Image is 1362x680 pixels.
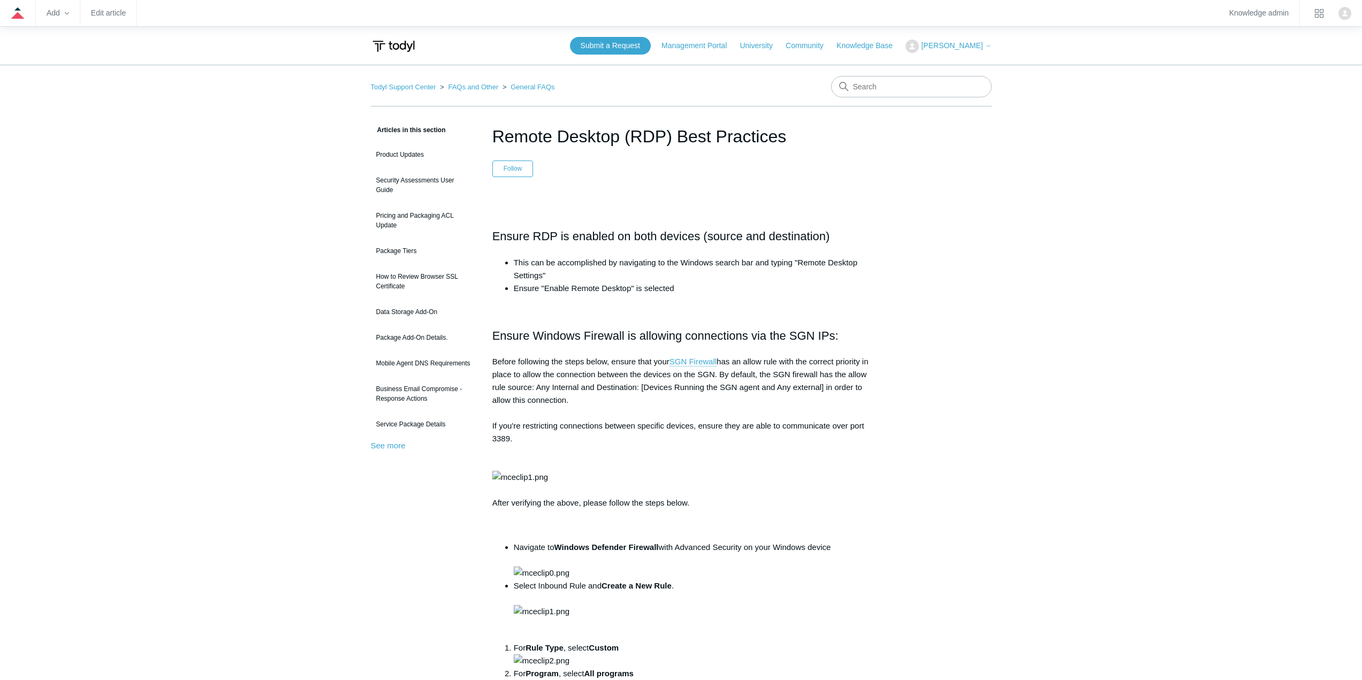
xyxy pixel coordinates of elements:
[661,40,737,51] a: Management Portal
[492,161,534,177] button: Follow Article
[371,205,476,235] a: Pricing and Packaging ACL Update
[492,326,870,345] h2: Ensure Windows Firewall is allowing connections via the SGN IPs:
[514,579,870,631] li: Select Inbound Rule and .
[500,83,555,91] li: General FAQs
[492,355,870,509] p: Before following the steps below, ensure that your has an allow rule with the correct priority in...
[511,83,554,91] a: General FAQs
[371,83,436,91] a: Todyl Support Center
[669,357,717,366] a: SGN Firewall
[921,41,983,50] span: [PERSON_NAME]
[371,36,416,56] img: Todyl Support Center Help Center home page
[1229,10,1289,16] a: Knowledge admin
[371,327,476,348] a: Package Add-On Details.
[836,40,903,51] a: Knowledge Base
[371,379,476,409] a: Business Email Compromise - Response Actions
[371,414,476,434] a: Service Package Details
[554,543,659,552] strong: Windows Defender Firewall
[371,241,476,261] a: Package Tiers
[371,441,406,450] a: See more
[91,10,126,16] a: Edit article
[371,353,476,373] a: Mobile Agent DNS Requirements
[514,567,569,579] img: mceclip0.png
[514,641,870,667] li: For , select
[371,144,476,165] a: Product Updates
[492,471,548,484] img: mceclip1.png
[514,605,569,618] img: mceclip1.png
[448,83,498,91] a: FAQs and Other
[526,643,564,652] strong: Rule Type
[514,282,870,295] li: Ensure "Enable Remote Desktop" is selected
[371,266,476,296] a: How to Review Browser SSL Certificate
[906,40,991,53] button: [PERSON_NAME]
[602,581,672,590] strong: Create a New Rule
[438,83,500,91] li: FAQs and Other
[514,256,870,282] li: This can be accomplished by navigating to the Windows search bar and typing "Remote Desktop Setti...
[1338,7,1351,20] img: user avatar
[740,40,783,51] a: University
[1338,7,1351,20] zd-hc-trigger: Click your profile icon to open the profile menu
[514,541,870,579] li: Navigate to with Advanced Security on your Windows device
[371,126,446,134] span: Articles in this section
[47,10,69,16] zd-hc-trigger: Add
[371,83,438,91] li: Todyl Support Center
[584,669,634,678] strong: All programs
[514,667,870,680] li: For , select
[492,124,870,149] h1: Remote Desktop (RDP) Best Practices
[514,654,569,667] img: mceclip2.png
[371,170,476,200] a: Security Assessments User Guide
[371,302,476,322] a: Data Storage Add-On
[492,227,870,246] h2: Ensure RDP is enabled on both devices (source and destination)
[786,40,834,51] a: Community
[589,643,619,652] strong: Custom
[570,37,651,55] a: Submit a Request
[831,76,992,97] input: Search
[526,669,559,678] strong: Program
